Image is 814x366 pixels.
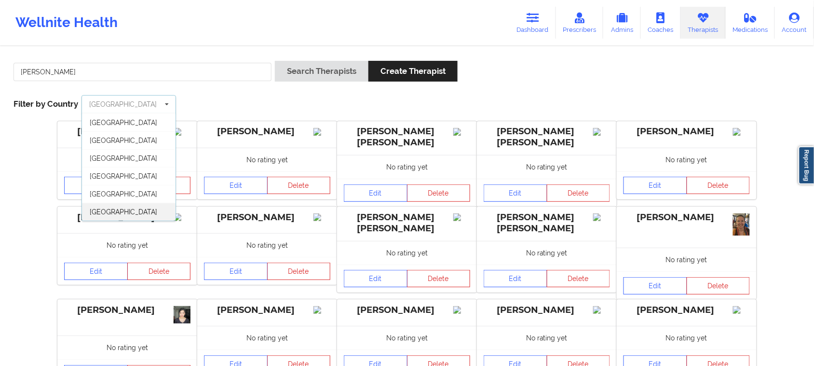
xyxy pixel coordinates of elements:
[477,155,617,179] div: No rating yet
[368,61,458,82] button: Create Therapist
[687,177,750,194] button: Delete
[617,148,757,171] div: No rating yet
[337,155,477,179] div: No rating yet
[267,263,331,280] button: Delete
[64,126,190,137] div: [PERSON_NAME]
[14,63,271,81] input: Search Keywords
[204,126,330,137] div: [PERSON_NAME]
[90,172,157,180] span: [GEOGRAPHIC_DATA]
[64,263,128,280] a: Edit
[204,305,330,316] div: [PERSON_NAME]
[174,128,190,136] img: Image%2Fplaceholer-image.png
[593,306,610,314] img: Image%2Fplaceholer-image.png
[275,61,368,82] button: Search Therapists
[313,128,330,136] img: Image%2Fplaceholer-image.png
[593,128,610,136] img: Image%2Fplaceholer-image.png
[453,128,470,136] img: Image%2Fplaceholer-image.png
[733,306,750,314] img: Image%2Fplaceholer-image.png
[344,212,470,234] div: [PERSON_NAME] [PERSON_NAME]
[453,213,470,221] img: Image%2Fplaceholer-image.png
[344,270,407,287] a: Edit
[624,126,750,137] div: [PERSON_NAME]
[556,7,604,39] a: Prescribers
[64,177,128,194] a: Edit
[174,306,190,324] img: 58a714cc-3217-4513-b9fb-fe1e480f926aphoto-id-cropped.png
[57,148,197,171] div: No rating yet
[484,184,547,202] a: Edit
[64,305,190,316] div: [PERSON_NAME]
[477,241,617,265] div: No rating yet
[57,336,197,359] div: No rating yet
[603,7,641,39] a: Admins
[204,212,330,223] div: [PERSON_NAME]
[726,7,775,39] a: Medications
[127,263,191,280] button: Delete
[90,208,157,216] span: [GEOGRAPHIC_DATA]
[681,7,726,39] a: Therapists
[313,306,330,314] img: Image%2Fplaceholer-image.png
[624,277,687,295] a: Edit
[547,184,610,202] button: Delete
[733,128,750,136] img: Image%2Fplaceholer-image.png
[313,213,330,221] img: Image%2Fplaceholer-image.png
[344,305,470,316] div: [PERSON_NAME]
[547,270,610,287] button: Delete
[64,212,190,223] div: [PERSON_NAME]
[174,213,190,221] img: Image%2Fplaceholer-image.png
[337,326,477,350] div: No rating yet
[197,233,337,257] div: No rating yet
[407,184,471,202] button: Delete
[204,263,268,280] a: Edit
[484,305,610,316] div: [PERSON_NAME]
[624,305,750,316] div: [PERSON_NAME]
[57,233,197,257] div: No rating yet
[477,326,617,350] div: No rating yet
[510,7,556,39] a: Dashboard
[624,177,687,194] a: Edit
[617,248,757,271] div: No rating yet
[197,148,337,171] div: No rating yet
[484,126,610,148] div: [PERSON_NAME] [PERSON_NAME]
[90,137,157,144] span: [GEOGRAPHIC_DATA]
[267,177,331,194] button: Delete
[775,7,814,39] a: Account
[344,184,407,202] a: Edit
[407,270,471,287] button: Delete
[90,155,157,162] span: [GEOGRAPHIC_DATA]
[593,213,610,221] img: Image%2Fplaceholer-image.png
[14,99,78,109] span: Filter by Country
[484,270,547,287] a: Edit
[453,306,470,314] img: Image%2Fplaceholer-image.png
[799,146,814,184] a: Report Bug
[337,241,477,265] div: No rating yet
[90,190,157,198] span: [GEOGRAPHIC_DATA]
[484,212,610,234] div: [PERSON_NAME] [PERSON_NAME]
[687,277,750,295] button: Delete
[344,126,470,148] div: [PERSON_NAME] [PERSON_NAME]
[733,213,750,236] img: 11d781c1-3586-45b1-b1d6-c6a03cefbe67Profile_photo_ACA.jpg
[90,119,157,127] span: [GEOGRAPHIC_DATA]
[624,212,750,223] div: [PERSON_NAME]
[617,326,757,350] div: No rating yet
[197,326,337,350] div: No rating yet
[641,7,681,39] a: Coaches
[204,177,268,194] a: Edit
